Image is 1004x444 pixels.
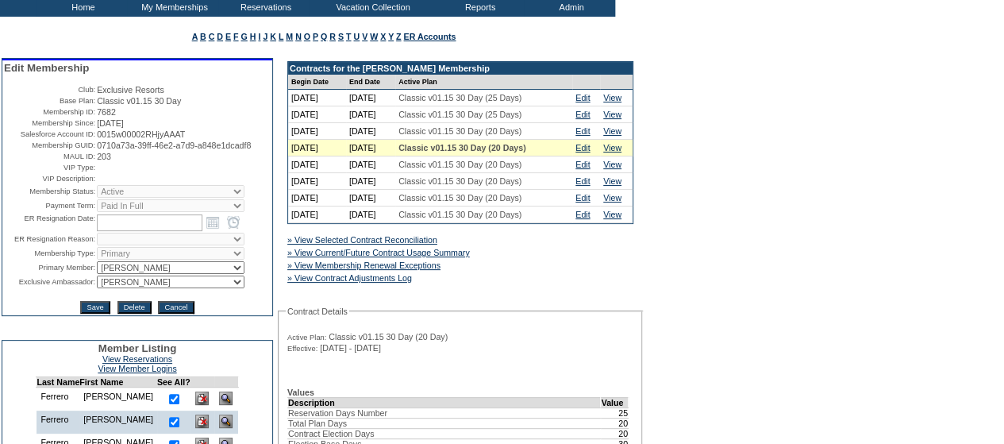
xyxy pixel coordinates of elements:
td: [DATE] [346,190,395,207]
a: » View Selected Contract Reconciliation [287,235,437,245]
input: Save [80,301,110,314]
a: A [192,32,198,41]
a: U [353,32,360,41]
input: Delete [117,301,152,314]
span: Edit Membership [4,62,89,74]
td: See All? [157,377,190,388]
span: 0710a73a-39ff-46e2-a7d9-a848e1dcadf8 [97,141,251,150]
a: L [279,32,283,41]
a: O [304,32,310,41]
td: Begin Date [288,75,346,90]
td: Ferrero [37,388,79,411]
a: ER Accounts [403,32,456,41]
td: [DATE] [346,173,395,190]
a: View Member Logins [98,364,176,373]
td: Value [601,397,629,407]
td: ER Resignation Date: [4,214,95,231]
td: [DATE] [288,173,346,190]
td: Primary Member: [4,261,95,274]
td: Membership ID: [4,107,95,117]
td: [DATE] [346,123,395,140]
span: Classic v01.15 30 Day (25 Days) [398,110,521,119]
span: Classic v01.15 30 Day (20 Days) [398,143,526,153]
a: G [240,32,247,41]
td: [DATE] [346,156,395,173]
a: Open the time view popup. [225,214,242,231]
span: Classic v01.15 30 Day (25 Days) [398,93,521,102]
span: Exclusive Resorts [97,85,164,95]
td: [PERSON_NAME] [79,388,157,411]
a: Edit [575,126,590,136]
b: Values [287,388,314,397]
a: View [603,193,621,203]
td: Active Plan [395,75,572,90]
td: [DATE] [288,156,346,173]
a: View [603,110,621,119]
span: Classic v01.15 30 Day (20 Days) [398,160,521,169]
a: View [603,143,621,153]
td: [PERSON_NAME] [79,411,157,434]
span: Classic v01.15 30 Day [97,96,181,106]
a: T [346,32,352,41]
img: View Dashboard [219,415,233,428]
span: Reservation Days Number [288,408,387,418]
a: Edit [575,93,590,102]
a: » View Current/Future Contract Usage Summary [287,248,470,257]
a: Open the calendar popup. [204,214,221,231]
td: Contracts for the [PERSON_NAME] Membership [288,62,633,75]
a: J [263,32,267,41]
span: [DATE] - [DATE] [320,343,381,353]
span: Active Plan: [287,333,326,342]
span: Effective: [287,344,317,353]
span: Classic v01.15 30 Day (20 Days) [398,126,521,136]
span: [DATE] [97,118,124,128]
td: VIP Type: [4,163,95,172]
td: [DATE] [288,90,346,106]
td: Exclusive Ambassador: [4,276,95,288]
a: C [209,32,215,41]
a: Edit [575,143,590,153]
td: [DATE] [288,123,346,140]
span: Contract Election Days [288,429,374,438]
td: [DATE] [288,106,346,123]
td: [DATE] [346,140,395,156]
a: M [286,32,293,41]
legend: Contract Details [286,307,349,316]
a: H [250,32,256,41]
a: View [603,210,621,219]
a: Q [321,32,327,41]
a: W [370,32,378,41]
span: 7682 [97,107,116,117]
span: 203 [97,152,111,161]
a: V [362,32,367,41]
img: View Dashboard [219,392,233,405]
a: I [258,32,260,41]
td: [DATE] [346,207,395,223]
a: Edit [575,193,590,203]
td: MAUL ID: [4,152,95,161]
a: Edit [575,210,590,219]
td: VIP Description: [4,174,95,183]
td: [DATE] [288,207,346,223]
a: Edit [575,110,590,119]
td: 20 [601,428,629,438]
td: Payment Term: [4,199,95,212]
a: X [380,32,386,41]
span: Classic v01.15 30 Day (20 Days) [398,210,521,219]
td: Membership Type: [4,247,95,260]
td: Description [288,397,601,407]
td: Last Name [37,377,79,388]
a: Edit [575,176,590,186]
td: [DATE] [288,190,346,207]
input: Cancel [158,301,194,314]
a: View [603,176,621,186]
a: P [313,32,318,41]
td: End Date [346,75,395,90]
a: K [270,32,276,41]
a: View Reservations [102,354,172,364]
a: B [200,32,206,41]
a: R [329,32,336,41]
td: Salesforce Account ID: [4,129,95,139]
a: S [338,32,344,41]
span: Classic v01.15 30 Day (20 Days) [398,176,521,186]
